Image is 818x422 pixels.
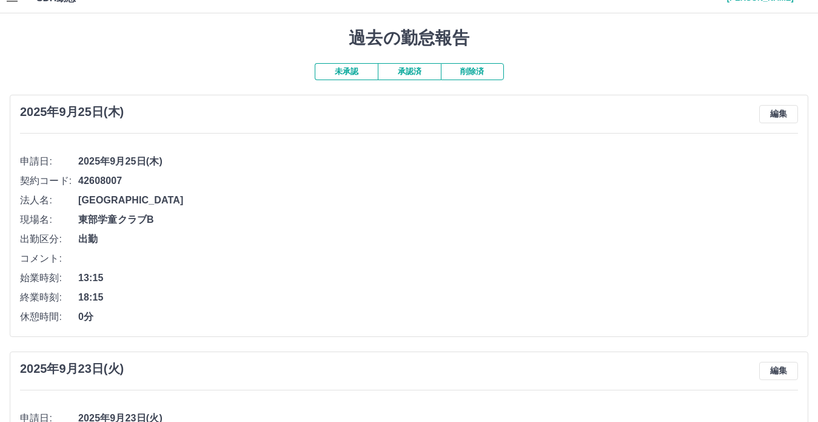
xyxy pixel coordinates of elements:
span: 出勤区分: [20,232,78,247]
span: コメント: [20,251,78,266]
span: 18:15 [78,290,798,305]
span: 出勤 [78,232,798,247]
span: 42608007 [78,174,798,188]
button: 承認済 [378,63,441,80]
span: 契約コード: [20,174,78,188]
span: 0分 [78,310,798,324]
button: 編集 [759,105,798,123]
span: 2025年9月25日(木) [78,154,798,169]
button: 削除済 [441,63,504,80]
h1: 過去の勤怠報告 [10,28,808,49]
span: 終業時刻: [20,290,78,305]
h3: 2025年9月25日(木) [20,105,124,119]
button: 未承認 [315,63,378,80]
span: 始業時刻: [20,271,78,285]
button: 編集 [759,362,798,380]
h3: 2025年9月23日(火) [20,362,124,376]
span: 申請日: [20,154,78,169]
span: 現場名: [20,213,78,227]
span: 法人名: [20,193,78,208]
span: 13:15 [78,271,798,285]
span: 東部学童クラブB [78,213,798,227]
span: [GEOGRAPHIC_DATA] [78,193,798,208]
span: 休憩時間: [20,310,78,324]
